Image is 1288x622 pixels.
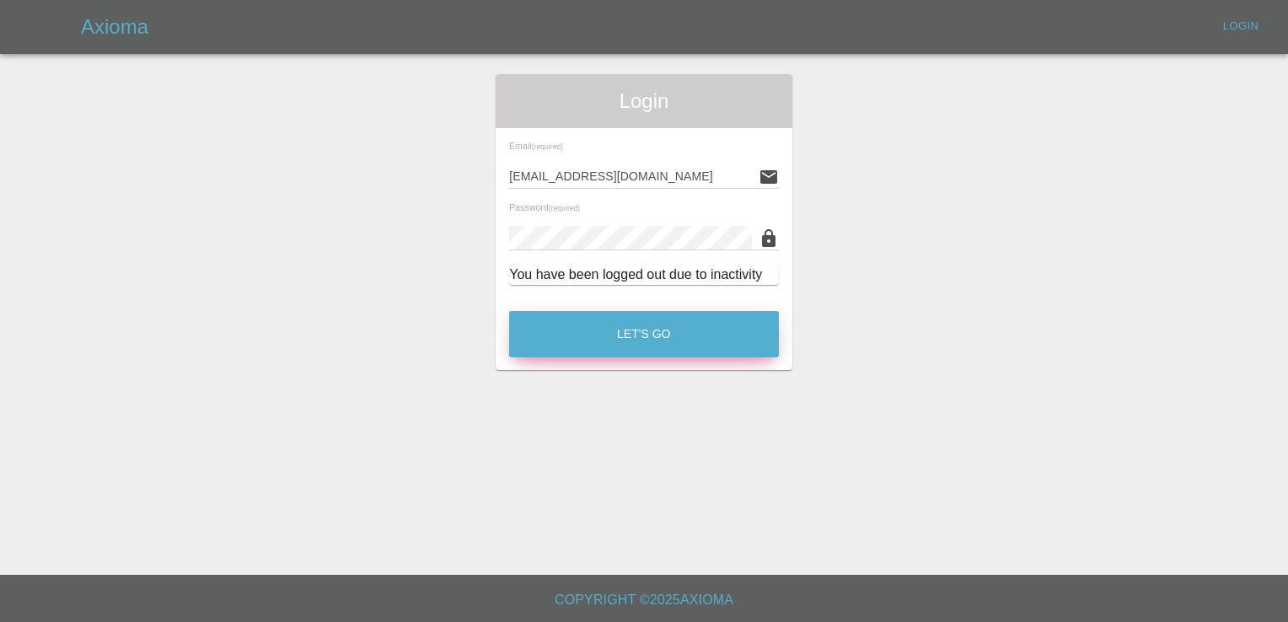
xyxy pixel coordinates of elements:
[509,265,779,285] div: You have been logged out due to inactivity
[1214,13,1268,40] a: Login
[509,202,580,212] span: Password
[509,88,779,115] span: Login
[509,141,563,151] span: Email
[549,205,580,212] small: (required)
[81,13,148,40] h5: Axioma
[509,311,779,357] button: Let's Go
[13,588,1275,612] h6: Copyright © 2025 Axioma
[532,143,563,151] small: (required)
